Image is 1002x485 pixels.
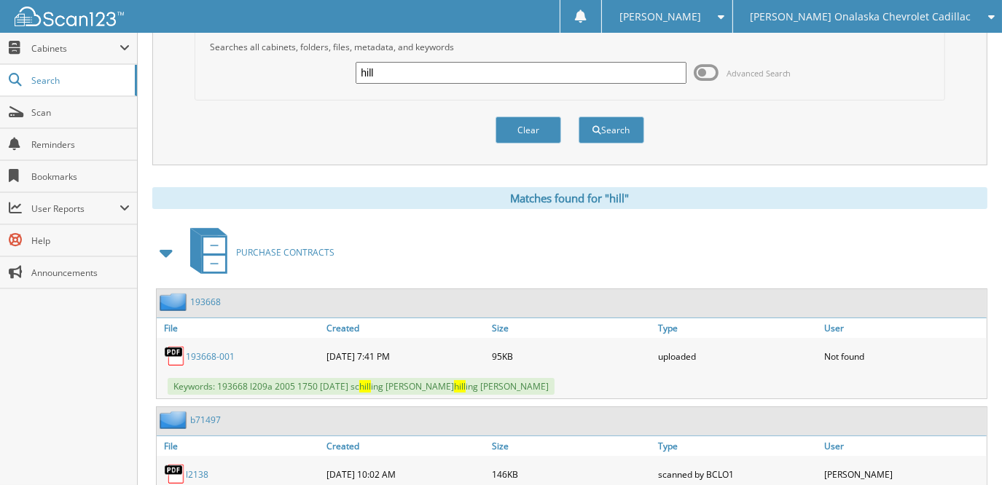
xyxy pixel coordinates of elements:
[190,414,221,426] a: b71497
[157,436,323,456] a: File
[31,170,130,183] span: Bookmarks
[31,267,130,279] span: Announcements
[454,380,466,393] span: hill
[496,117,561,143] button: Clear
[323,436,489,456] a: Created
[168,378,555,395] span: Keywords: 193668 l209a 2005 1750 [DATE] sc ing [PERSON_NAME] ing [PERSON_NAME]
[489,318,655,338] a: Size
[323,318,489,338] a: Created
[31,234,130,247] span: Help
[236,246,334,259] span: PURCHASE CONTRACTS
[190,296,221,308] a: 193668
[654,342,821,371] div: uploaded
[654,318,821,338] a: Type
[619,12,701,21] span: [PERSON_NAME]
[31,202,120,215] span: User Reports
[821,318,987,338] a: User
[203,41,936,53] div: Searches all cabinets, folders, files, metadata, and keywords
[750,12,971,21] span: [PERSON_NAME] Onalaska Chevrolet Cadillac
[164,463,186,485] img: PDF.png
[359,380,371,393] span: hill
[181,224,334,281] a: PURCHASE CONTRACTS
[821,436,987,456] a: User
[489,342,655,371] div: 95KB
[152,187,987,209] div: Matches found for "hill"
[31,106,130,119] span: Scan
[579,117,644,143] button: Search
[160,411,190,429] img: folder2.png
[164,345,186,367] img: PDF.png
[160,293,190,311] img: folder2.png
[15,7,124,26] img: scan123-logo-white.svg
[489,436,655,456] a: Size
[727,68,791,79] span: Advanced Search
[31,42,120,55] span: Cabinets
[323,342,489,371] div: [DATE] 7:41 PM
[186,350,235,363] a: 193668-001
[821,342,987,371] div: Not found
[31,74,128,87] span: Search
[31,138,130,151] span: Reminders
[186,468,208,481] a: l2138
[654,436,821,456] a: Type
[157,318,323,338] a: File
